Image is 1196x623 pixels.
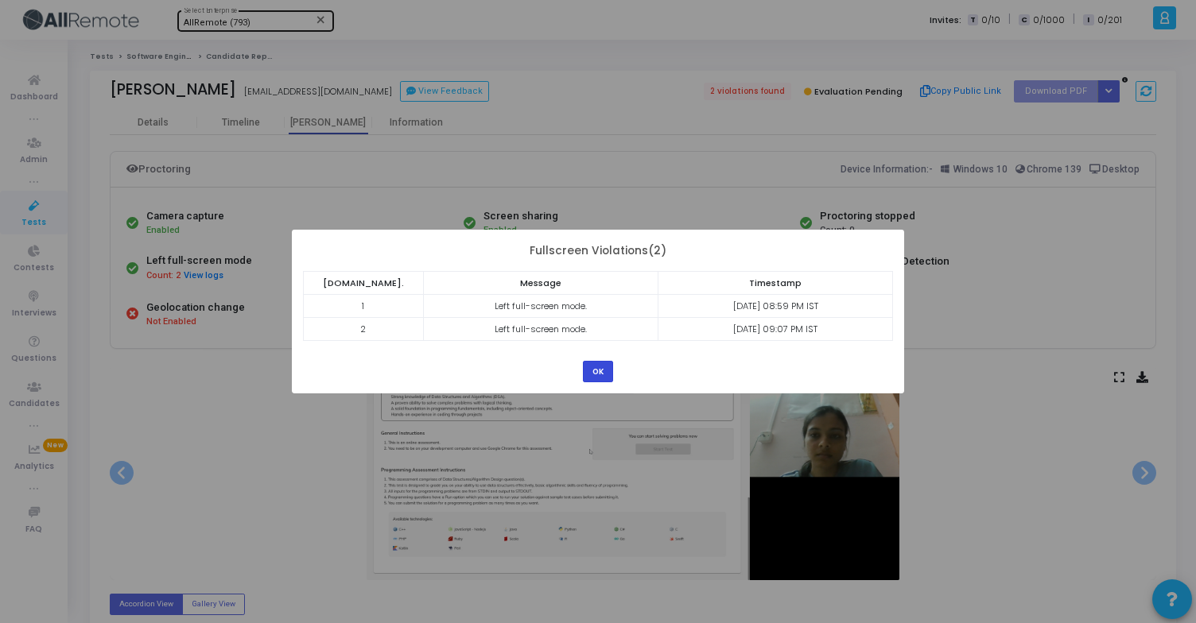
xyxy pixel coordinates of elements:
[423,295,658,318] td: Left full-screen mode.
[303,272,423,295] th: [DOMAIN_NAME].
[583,361,613,382] button: OK
[423,318,658,341] td: Left full-screen mode.
[658,272,892,295] th: Timestamp
[303,295,423,318] td: 1
[423,272,658,295] th: Message
[658,318,892,341] td: [DATE] 09:07 PM IST
[303,318,423,341] td: 2
[303,241,894,258] div: Fullscreen Violations(2)
[658,295,892,318] td: [DATE] 08:59 PM IST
